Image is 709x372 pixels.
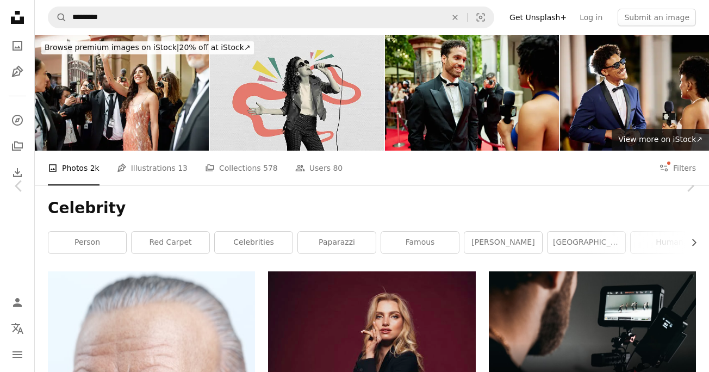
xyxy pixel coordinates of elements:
[381,232,459,253] a: famous
[132,232,209,253] a: red carpet
[7,292,28,313] a: Log in / Sign up
[48,199,696,218] h1: Celebrity
[210,35,384,151] img: Creative collage picture young girl sing microphone stage performance audio music festive event w...
[573,9,609,26] a: Log in
[7,318,28,339] button: Language
[35,35,260,61] a: Browse premium images on iStock|20% off at iStock↗
[468,7,494,28] button: Visual search
[684,232,696,253] button: scroll list to the right
[117,151,188,185] a: Illustrations 13
[618,9,696,26] button: Submit an image
[7,61,28,83] a: Illustrations
[295,151,343,185] a: Users 80
[7,109,28,131] a: Explore
[443,7,467,28] button: Clear
[659,151,696,185] button: Filters
[178,162,188,174] span: 13
[48,7,494,28] form: Find visuals sitewide
[35,35,209,151] img: Well-dressed celebrity arriving for media event
[548,232,625,253] a: [GEOGRAPHIC_DATA]
[385,35,559,151] img: Red carpet interview with male celebrity
[333,162,343,174] span: 80
[7,344,28,365] button: Menu
[205,151,278,185] a: Collections 578
[48,7,67,28] button: Search Unsplash
[618,135,702,144] span: View more on iStock ↗
[612,129,709,151] a: View more on iStock↗
[48,232,126,253] a: person
[45,43,179,52] span: Browse premium images on iStock |
[503,9,573,26] a: Get Unsplash+
[464,232,542,253] a: [PERSON_NAME]
[215,232,293,253] a: celebrities
[7,35,28,57] a: Photos
[298,232,376,253] a: paparazzi
[263,162,278,174] span: 578
[631,232,708,253] a: human
[671,134,709,238] a: Next
[45,43,251,52] span: 20% off at iStock ↗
